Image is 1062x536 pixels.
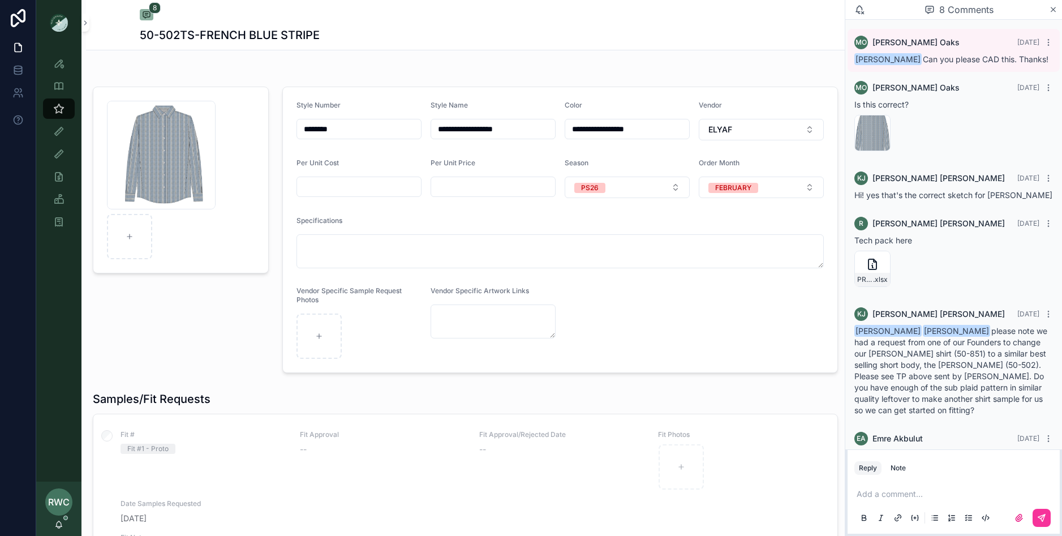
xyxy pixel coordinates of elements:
span: please note we had a request from one of our Founders to change our [PERSON_NAME] shirt (50-851) ... [854,326,1047,415]
span: Fit Photos [658,430,824,439]
span: [PERSON_NAME] [854,53,922,65]
span: [PERSON_NAME] [PERSON_NAME] [872,218,1005,229]
span: MO [855,38,867,47]
span: Fit Approval [300,430,466,439]
span: KJ [857,174,866,183]
span: Vendor Specific Sample Request Photos [296,286,402,304]
span: MO [855,83,867,92]
span: Emre Akbulut [872,433,923,444]
span: .xlsx [873,275,888,284]
span: Specifications [296,216,342,225]
span: -- [300,444,307,455]
span: [DATE] [1017,219,1039,228]
span: [DATE] [1017,174,1039,182]
button: Reply [854,461,882,475]
button: Select Button [699,177,824,198]
span: [PERSON_NAME] [PERSON_NAME] [872,173,1005,184]
span: Season [565,158,588,167]
span: Fit # [121,430,286,439]
button: Select Button [699,119,824,140]
span: 8 Comments [939,3,994,16]
span: [PERSON_NAME] [923,325,990,337]
span: Vendor Specific Artwork Links [431,286,529,295]
div: FEBRUARY [715,183,751,193]
h1: 50-502TS-FRENCH BLUE STRIPE [140,27,320,43]
span: Hi! yes that's the correct sketch for [PERSON_NAME] [854,190,1052,200]
span: [DATE] [121,513,286,524]
span: -- [479,444,486,455]
span: [PERSON_NAME] [854,325,922,337]
span: R [859,219,863,228]
span: Per Unit Price [431,158,475,167]
span: [DATE] [1017,434,1039,443]
span: 8 [149,2,161,14]
span: EA [857,434,866,443]
span: Is this correct? [854,100,909,109]
img: App logo [50,14,68,32]
span: [PERSON_NAME] [PERSON_NAME] [872,308,1005,320]
span: Style Name [431,101,468,109]
span: [DATE] [1017,38,1039,46]
span: RWC [48,495,70,509]
span: [PERSON_NAME] Oaks [872,37,960,48]
span: Style Number [296,101,341,109]
div: PS26 [581,183,599,193]
span: Date Samples Requested [121,499,286,508]
button: Select Button [565,177,690,198]
div: scrollable content [36,45,81,247]
button: 8 [140,9,153,23]
h1: Samples/Fit Requests [93,391,210,407]
span: Color [565,101,582,109]
span: Can you please CAD this. Thanks! [854,54,1048,64]
span: PRE-SPRING26-50-502_-NADINE__ELYAF_10.2 [857,275,873,284]
span: ELYAF [708,124,732,135]
span: KJ [857,310,866,319]
span: [DATE] [1017,83,1039,92]
span: Per Unit Cost [296,158,339,167]
span: Tech pack here [854,235,912,245]
span: Vendor [699,101,722,109]
span: Fit Approval/Rejected Date [479,430,645,439]
span: [PERSON_NAME] Oaks [872,82,960,93]
div: Note [891,464,906,473]
div: Fit #1 - Proto [127,444,169,454]
button: Note [886,461,910,475]
span: Order Month [699,158,739,167]
span: [DATE] [1017,310,1039,318]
